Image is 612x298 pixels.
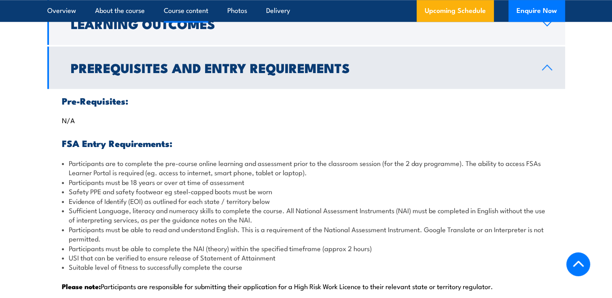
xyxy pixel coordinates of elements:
li: Suitable level of fitness to successfully complete the course [62,262,551,271]
li: Sufficient Language, literacy and numeracy skills to complete the course. All National Assessment... [62,206,551,225]
h2: Prerequisites and Entry Requirements [71,62,529,73]
a: Learning Outcomes [47,2,565,45]
li: Participants must be able to complete the NAI (theory) within the specified timeframe (approx 2 h... [62,243,551,253]
li: Safety PPE and safety footwear eg steel-capped boots must be worn [62,187,551,196]
h2: Learning Outcomes [71,18,529,29]
h3: Pre-Requisites: [62,96,551,105]
p: N/A [62,116,551,124]
li: Participants must be 18 years or over at time of assessment [62,177,551,187]
li: USI that can be verified to ensure release of Statement of Attainment [62,253,551,262]
li: Participants are to complete the pre-course online learning and assessment prior to the classroom... [62,158,551,177]
li: Participants must be able to read and understand English. This is a requirement of the National A... [62,225,551,243]
a: Prerequisites and Entry Requirements [47,46,565,89]
p: Participants are responsible for submitting their application for a High Risk Work Licence to the... [62,282,551,290]
strong: Please note: [62,281,101,292]
li: Evidence of Identify (EOI) as outlined for each state / territory below [62,196,551,206]
h3: FSA Entry Requirements: [62,139,551,148]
